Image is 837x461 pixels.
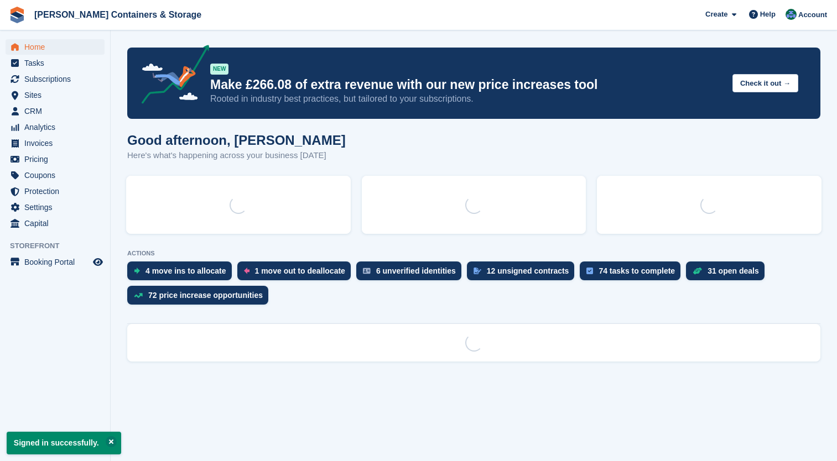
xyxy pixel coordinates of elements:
[24,119,91,135] span: Analytics
[24,39,91,55] span: Home
[210,93,724,105] p: Rooted in industry best practices, but tailored to your subscriptions.
[6,103,105,119] a: menu
[6,71,105,87] a: menu
[24,167,91,183] span: Coupons
[693,267,702,275] img: deal-1b604bf984904fb50ccaf53a9ad4b4a5d6e5aea283cecdc64d6e3604feb123c2.svg
[10,240,110,252] span: Storefront
[6,55,105,71] a: menu
[6,200,105,215] a: menu
[786,9,797,20] img: Ricky Sanmarco
[732,74,798,92] button: Check it out →
[244,268,249,274] img: move_outs_to_deallocate_icon-f764333ba52eb49d3ac5e1228854f67142a1ed5810a6f6cc68b1a99e826820c5.svg
[237,261,356,286] a: 1 move out to deallocate
[24,254,91,270] span: Booking Portal
[798,9,827,20] span: Account
[127,149,346,162] p: Here's what's happening across your business [DATE]
[487,266,569,275] div: 12 unsigned contracts
[708,266,759,275] div: 31 open deals
[705,9,727,20] span: Create
[24,135,91,151] span: Invoices
[145,266,226,275] div: 4 move ins to allocate
[91,255,105,269] a: Preview store
[6,39,105,55] a: menu
[24,87,91,103] span: Sites
[6,167,105,183] a: menu
[6,216,105,231] a: menu
[148,291,263,300] div: 72 price increase opportunities
[760,9,776,20] span: Help
[24,55,91,71] span: Tasks
[132,45,210,108] img: price-adjustments-announcement-icon-8257ccfd72463d97f412b2fc003d46551f7dbcb40ab6d574587a9cd5c0d94...
[134,293,143,298] img: price_increase_opportunities-93ffe204e8149a01c8c9dc8f82e8f89637d9d84a8eef4429ea346261dce0b2c0.svg
[474,268,481,274] img: contract_signature_icon-13c848040528278c33f63329250d36e43548de30e8caae1d1a13099fd9432cc5.svg
[376,266,456,275] div: 6 unverified identities
[24,71,91,87] span: Subscriptions
[24,200,91,215] span: Settings
[210,64,228,75] div: NEW
[127,133,346,148] h1: Good afternoon, [PERSON_NAME]
[24,184,91,199] span: Protection
[6,87,105,103] a: menu
[6,151,105,167] a: menu
[599,266,675,275] div: 74 tasks to complete
[580,261,686,286] a: 74 tasks to complete
[210,77,724,93] p: Make £266.08 of extra revenue with our new price increases tool
[134,268,140,274] img: move_ins_to_allocate_icon-fdf77a2bb77ea45bf5b3d319d69a93e2d87916cf1d5bf7949dd705db3b84f3ca.svg
[6,184,105,199] a: menu
[467,261,580,286] a: 12 unsigned contracts
[255,266,345,275] div: 1 move out to deallocate
[24,103,91,119] span: CRM
[7,432,121,454] p: Signed in successfully.
[586,268,593,274] img: task-75834270c22a3079a89374b754ae025e5fb1db73e45f91037f5363f120a921f8.svg
[356,261,467,286] a: 6 unverified identities
[6,254,105,270] a: menu
[127,250,820,257] p: ACTIONS
[127,261,237,286] a: 4 move ins to allocate
[24,151,91,167] span: Pricing
[9,7,25,23] img: stora-icon-8386f47178a22dfd0bd8f6a31ec36ba5ce8667c1dd55bd0f319d3a0aa187defe.svg
[24,216,91,231] span: Capital
[363,268,371,274] img: verify_identity-adf6edd0f0f0b5bbfe63781bf79b02c33cf7c696d77639b501bdc392416b5a36.svg
[6,119,105,135] a: menu
[30,6,206,24] a: [PERSON_NAME] Containers & Storage
[127,286,274,310] a: 72 price increase opportunities
[686,261,770,286] a: 31 open deals
[6,135,105,151] a: menu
